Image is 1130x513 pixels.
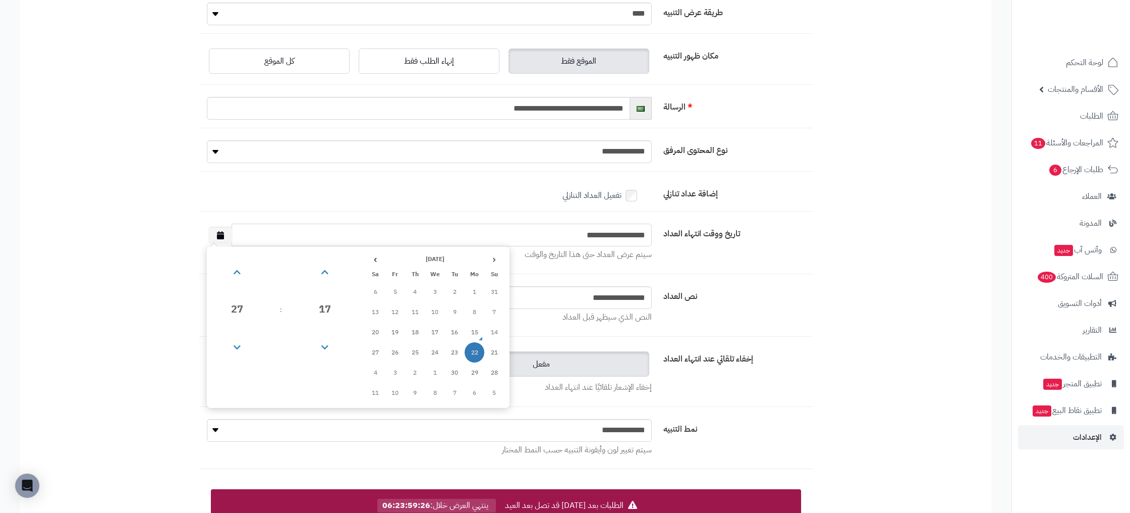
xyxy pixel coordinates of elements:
[15,474,39,498] div: Open Intercom Messenger
[637,106,645,112] img: العربية
[659,46,813,62] label: مكان ظهور التنبيه
[465,322,484,342] td: 15
[405,267,425,282] th: Th
[311,295,338,323] span: 17
[445,342,465,363] td: 23
[659,224,813,240] label: تاريخ ووقت انتهاء العداد
[1018,238,1124,262] a: وآتس آبجديد
[445,302,465,322] td: 9
[533,358,550,370] span: مفعل
[366,267,385,282] th: Sa
[484,322,504,342] td: 14
[1018,372,1124,396] a: تطبيق المتجرجديد
[385,383,405,403] td: 10
[1018,104,1124,128] a: الطلبات
[425,302,444,322] td: 10
[1066,56,1103,70] span: لوحة التحكم
[425,342,444,363] td: 24
[425,322,444,342] td: 17
[385,363,405,383] td: 3
[425,363,444,383] td: 1
[1048,82,1103,96] span: الأقسام والمنتجات
[1018,318,1124,342] a: التقارير
[659,419,813,435] label: نمط التنبيه
[405,342,425,363] td: 25
[425,383,444,403] td: 8
[1054,245,1073,256] span: جديد
[1018,158,1124,182] a: طلبات الإرجاع6
[1080,109,1103,123] span: الطلبات
[484,363,504,383] td: 28
[404,55,454,67] span: إنهاء الطلب فقط
[505,499,624,511] span: الطلبات بعد [DATE] قد تصل بعد العيد
[405,302,425,322] td: 11
[385,267,405,282] th: Fr
[659,349,813,365] label: إخفاء تلقائي عند انتهاء العداد
[1018,398,1124,423] a: تطبيق نقاط البيعجديد
[465,302,484,322] td: 8
[385,322,405,342] td: 19
[659,286,813,302] label: نص العداد
[1018,184,1124,209] a: العملاء
[385,302,405,322] td: 12
[562,188,651,203] label: تفعيل العداد التنازلي
[1018,425,1124,449] a: الإعدادات
[465,282,484,302] td: 1
[484,302,504,322] td: 7
[659,97,813,113] label: الرسالة
[1018,50,1124,75] a: لوحة التحكم
[445,383,465,403] td: 7
[405,322,425,342] td: 18
[465,383,484,403] td: 6
[1049,165,1061,176] span: 6
[425,267,444,282] th: We
[659,184,813,200] label: إضافة عداد تنازلي
[425,282,444,302] td: 3
[1037,270,1103,284] span: السلات المتروكة
[484,251,504,267] th: ‹
[1018,291,1124,316] a: أدوات التسويق
[1073,430,1102,444] span: الإعدادات
[561,55,596,67] span: الموقع فقط
[1032,403,1102,418] span: تطبيق نقاط البيع
[207,444,652,456] p: سيتم تغيير لون وأيقونة التنبيه حسب النمط المختار
[1033,405,1051,417] span: جديد
[405,383,425,403] td: 9
[659,140,813,157] label: نوع المحتوى المرفق
[366,363,385,383] td: 4
[1042,377,1102,391] span: تطبيق المتجر
[264,55,294,67] span: كل الموقع
[1083,323,1102,337] span: التقارير
[366,282,385,302] td: 6
[385,342,405,363] td: 26
[1018,265,1124,289] a: السلات المتروكة400
[465,363,484,383] td: 29
[1040,350,1102,364] span: التطبيقات والخدمات
[223,295,251,323] span: 27
[445,267,465,282] th: Tu
[1058,296,1102,311] span: أدوات التسويق
[465,267,484,282] th: Mo
[1080,216,1102,230] span: المدونة
[1031,138,1045,149] span: 11
[405,363,425,383] td: 2
[1018,211,1124,235] a: المدونة
[385,251,484,267] th: [DATE]
[1082,189,1102,203] span: العملاء
[1048,163,1103,177] span: طلبات الإرجاع
[659,3,813,19] label: طريقة عرض التنبيه
[484,267,504,282] th: Su
[1018,131,1124,155] a: المراجعات والأسئلة11
[484,282,504,302] td: 31
[465,342,484,363] td: 22
[445,322,465,342] td: 16
[445,282,465,302] td: 2
[484,342,504,363] td: 21
[445,363,465,383] td: 30
[385,282,405,302] td: 5
[484,383,504,403] td: 5
[366,342,385,363] td: 27
[366,251,385,267] th: ›
[366,322,385,342] td: 20
[1043,379,1062,390] span: جديد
